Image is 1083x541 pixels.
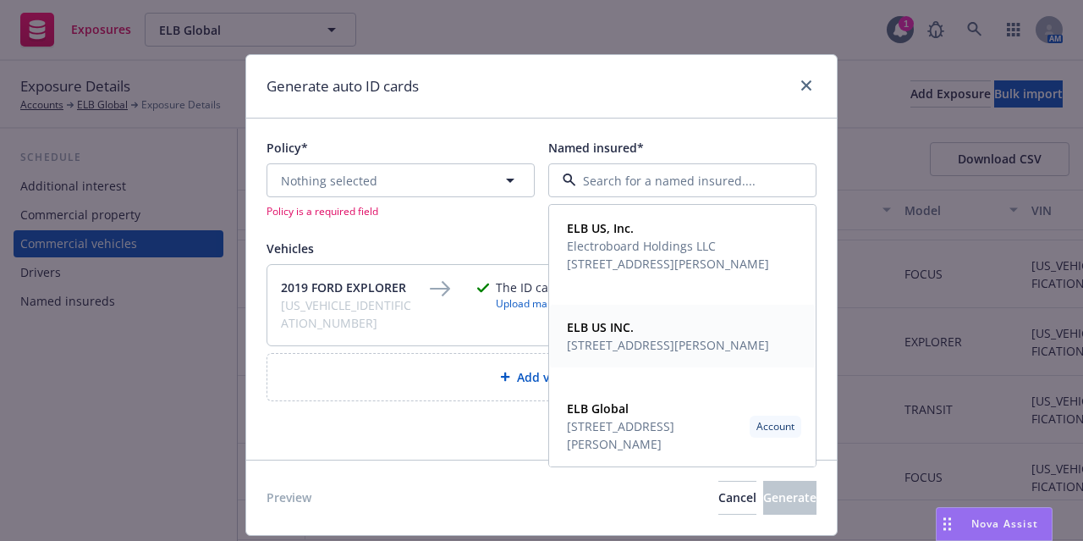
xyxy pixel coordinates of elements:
span: Policy* [267,140,308,156]
strong: ELB Global [567,400,629,417]
div: Add vehicle [267,353,816,401]
span: Account [756,419,794,434]
span: Named insured* [548,140,644,156]
span: Cancel [718,489,756,505]
span: [STREET_ADDRESS][PERSON_NAME] [567,255,769,273]
span: Nova Assist [971,516,1038,531]
strong: ELB US, Inc. [567,220,634,236]
button: Nothing selected [267,163,535,197]
span: Generate [763,489,816,505]
span: Nothing selected [281,172,377,190]
span: Add vehicle [517,368,583,386]
span: [STREET_ADDRESS][PERSON_NAME] [567,336,769,354]
span: Electroboard Holdings LLC [567,237,769,255]
div: Drag to move [937,508,958,540]
span: The ID card will be auto-generated [496,279,693,296]
input: Search for a named insured.... [576,172,782,190]
strong: ELB US INC. [567,319,634,335]
h1: Generate auto ID cards [267,75,419,97]
span: 2019 FORD EXPLORER [281,279,416,296]
button: Generate [763,481,816,515]
span: Vehicles [267,240,314,257]
span: Policy is a required field [267,204,535,218]
span: [STREET_ADDRESS][PERSON_NAME] [567,417,743,453]
span: [US_VEHICLE_IDENTIFICATION_NUMBER] [281,296,416,332]
button: Nova Assist [936,507,1053,541]
a: close [796,75,816,96]
span: Upload manually instead [496,296,693,311]
button: Cancel [718,481,756,515]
